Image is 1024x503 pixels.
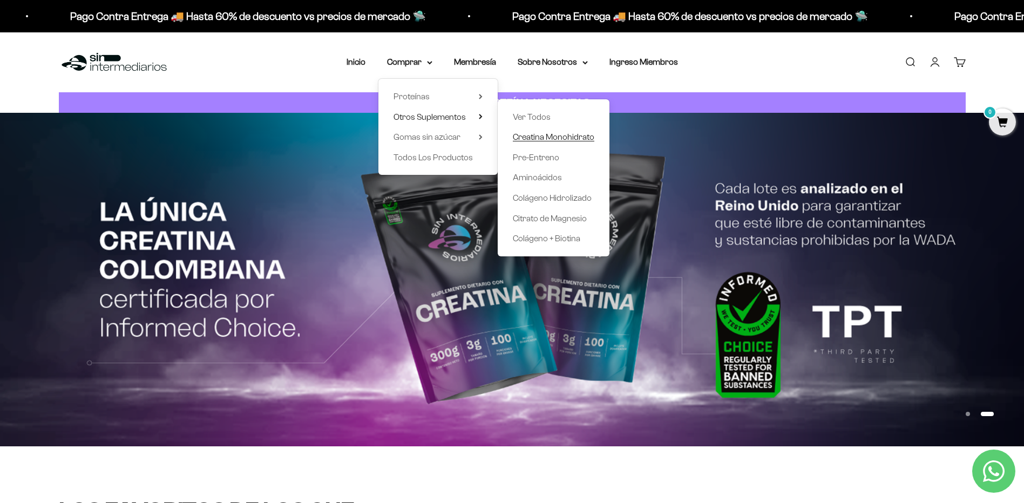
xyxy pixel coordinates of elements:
p: Pago Contra Entrega 🚚 Hasta 60% de descuento vs precios de mercado 🛸 [512,8,868,25]
span: Proteínas [394,92,430,101]
span: Colágeno Hidrolizado [513,193,592,202]
span: Citrato de Magnesio [513,214,587,223]
span: Pre-Entreno [513,153,559,162]
a: Citrato de Magnesio [513,212,594,226]
summary: Proteínas [394,90,483,104]
a: 0 [989,117,1016,129]
a: Creatina Monohidrato [513,130,594,144]
span: Gomas sin azúcar [394,132,460,141]
summary: Comprar [387,55,432,69]
p: Pago Contra Entrega 🚚 Hasta 60% de descuento vs precios de mercado 🛸 [70,8,426,25]
a: CUANTA PROTEÍNA NECESITAS [59,92,966,113]
a: Todos Los Productos [394,151,483,165]
span: Ver Todos [513,112,551,121]
span: Aminoácidos [513,173,562,182]
span: Creatina Monohidrato [513,132,594,141]
a: Ver Todos [513,110,594,124]
a: Inicio [347,57,365,66]
a: Membresía [454,57,496,66]
summary: Otros Suplementos [394,110,483,124]
mark: 0 [984,106,996,119]
a: Colágeno + Biotina [513,232,594,246]
summary: Sobre Nosotros [518,55,588,69]
summary: Gomas sin azúcar [394,130,483,144]
span: Colágeno + Biotina [513,234,580,243]
span: Todos Los Productos [394,153,473,162]
a: Colágeno Hidrolizado [513,191,594,205]
a: Aminoácidos [513,171,594,185]
span: Otros Suplementos [394,112,466,121]
a: Pre-Entreno [513,151,594,165]
a: Ingreso Miembros [609,57,678,66]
